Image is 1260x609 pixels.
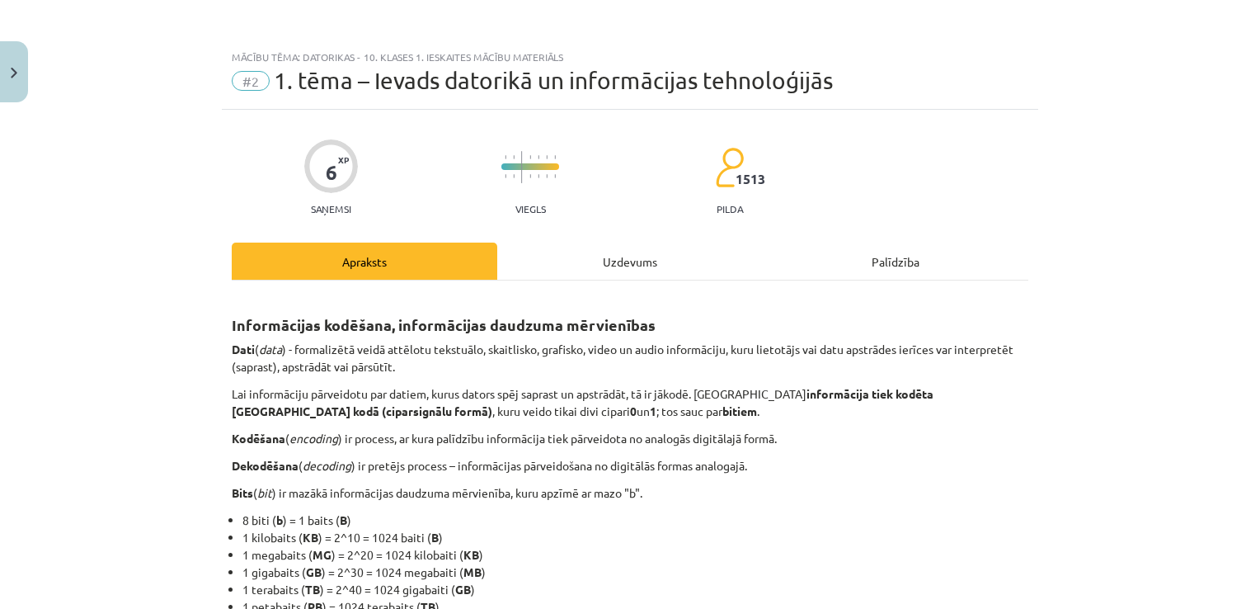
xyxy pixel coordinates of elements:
img: icon-short-line-57e1e144782c952c97e751825c79c345078a6d821885a25fce030b3d8c18986b.svg [505,174,506,178]
img: icon-short-line-57e1e144782c952c97e751825c79c345078a6d821885a25fce030b3d8c18986b.svg [554,155,556,159]
img: icon-short-line-57e1e144782c952c97e751825c79c345078a6d821885a25fce030b3d8c18986b.svg [513,155,515,159]
img: icon-short-line-57e1e144782c952c97e751825c79c345078a6d821885a25fce030b3d8c18986b.svg [538,174,539,178]
img: icon-short-line-57e1e144782c952c97e751825c79c345078a6d821885a25fce030b3d8c18986b.svg [529,155,531,159]
p: Saņemsi [304,203,358,215]
strong: MG [313,547,331,562]
img: icon-short-line-57e1e144782c952c97e751825c79c345078a6d821885a25fce030b3d8c18986b.svg [554,174,556,178]
span: 1. tēma – Ievads datorikā un informācijas tehnoloģijās [274,67,833,94]
strong: KB [303,530,318,545]
em: bit [257,485,272,500]
div: Apraksts [232,243,497,280]
img: icon-close-lesson-0947bae3869378f0d4975bcd49f059093ad1ed9edebbc8119c70593378902aed.svg [11,68,17,78]
p: Viegls [515,203,546,215]
strong: B [340,512,347,527]
li: 8 biti ( ) = 1 baits ( ) [242,512,1028,529]
p: pilda [717,203,743,215]
li: 1 terabaits ( ) = 2^40 = 1024 gigabaiti ( ) [242,581,1028,598]
li: 1 megabaits ( ) = 2^20 = 1024 kilobaiti ( ) [242,546,1028,564]
img: icon-short-line-57e1e144782c952c97e751825c79c345078a6d821885a25fce030b3d8c18986b.svg [546,174,548,178]
p: ( ) - formalizētā veidā attēlotu tekstuālo, skaitlisko, grafisko, video un audio informāciju, kur... [232,341,1028,375]
strong: Dati [232,342,255,356]
strong: Informācijas kodēšana, informācijas daudzuma mērvienības [232,315,656,334]
em: encoding [289,431,338,446]
strong: bitiem [722,404,757,418]
img: icon-short-line-57e1e144782c952c97e751825c79c345078a6d821885a25fce030b3d8c18986b.svg [546,155,548,159]
strong: 0 [630,404,637,418]
img: icon-short-line-57e1e144782c952c97e751825c79c345078a6d821885a25fce030b3d8c18986b.svg [538,155,539,159]
strong: B [431,530,439,545]
strong: 1 [650,404,656,418]
div: Palīdzība [763,243,1028,280]
strong: Kodēšana [232,431,285,446]
img: students-c634bb4e5e11cddfef0936a35e636f08e4e9abd3cc4e673bd6f9a4125e45ecb1.svg [715,147,744,188]
div: Uzdevums [497,243,763,280]
strong: GB [455,582,471,597]
p: Lai informāciju pārveidotu par datiem, kurus dators spēj saprast un apstrādāt, tā ir jākodē. [GEO... [232,385,1028,420]
strong: MB [463,564,482,579]
p: ( ) ir mazākā informācijas daudzuma mērvienība, kuru apzīmē ar mazo "b". [232,484,1028,502]
img: icon-short-line-57e1e144782c952c97e751825c79c345078a6d821885a25fce030b3d8c18986b.svg [513,174,515,178]
p: ( ) ir pretējs process – informācijas pārveidošana no digitālās formas analogajā. [232,457,1028,474]
strong: TB [305,582,320,597]
strong: KB [463,547,479,562]
em: decoding [303,458,351,473]
strong: b [276,512,283,527]
li: 1 kilobaits ( ) = 2^10 = 1024 baiti ( ) [242,529,1028,546]
strong: GB [306,564,322,579]
strong: Dekodēšana [232,458,299,473]
div: 6 [326,161,337,184]
div: Mācību tēma: Datorikas - 10. klases 1. ieskaites mācību materiāls [232,51,1028,63]
img: icon-short-line-57e1e144782c952c97e751825c79c345078a6d821885a25fce030b3d8c18986b.svg [505,155,506,159]
strong: Bits [232,485,253,500]
strong: informācija tiek kodēta [GEOGRAPHIC_DATA] kodā (ciparsignālu formā) [232,386,933,418]
span: 1513 [736,172,765,186]
em: data [259,342,282,356]
p: ( ) ir process, ar kura palīdzību informācija tiek pārveidota no analogās digitālajā formā. [232,430,1028,447]
img: icon-long-line-d9ea69661e0d244f92f715978eff75569469978d946b2353a9bb055b3ed8787d.svg [521,151,523,183]
li: 1 gigabaits ( ) = 2^30 = 1024 megabaiti ( ) [242,564,1028,581]
span: XP [338,155,349,164]
span: #2 [232,71,270,91]
img: icon-short-line-57e1e144782c952c97e751825c79c345078a6d821885a25fce030b3d8c18986b.svg [529,174,531,178]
